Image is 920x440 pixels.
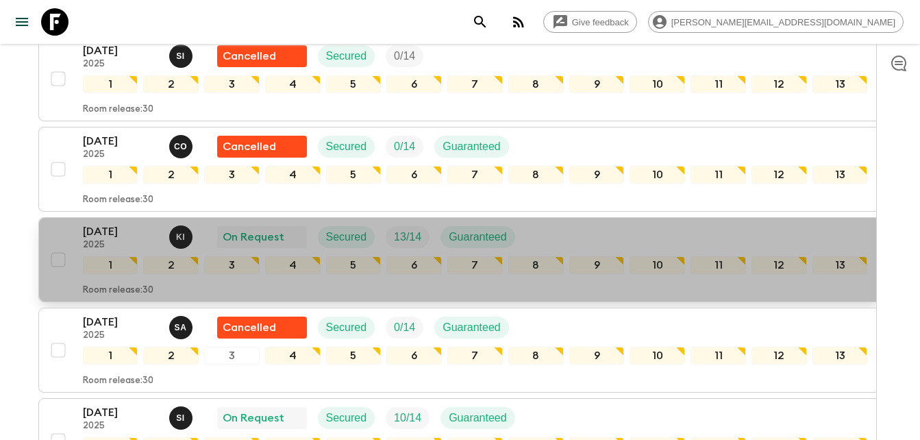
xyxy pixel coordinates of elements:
div: Secured [318,317,375,339]
p: Cancelled [223,319,276,336]
button: [DATE]2025Said IsouktanFlash Pack cancellationSecuredTrip Fill12345678910111213Room release:30 [38,36,882,121]
a: Give feedback [543,11,637,33]
div: 13 [812,75,868,93]
div: 9 [569,347,625,365]
button: [DATE]2025Samir AchahriFlash Pack cancellationSecuredTrip FillGuaranteed12345678910111213Room rel... [38,308,882,393]
p: Secured [326,319,367,336]
p: 0 / 14 [394,319,415,336]
div: 6 [386,256,442,274]
span: [PERSON_NAME][EMAIL_ADDRESS][DOMAIN_NAME] [664,17,903,27]
div: 8 [508,256,564,274]
div: 11 [691,75,746,93]
button: SA [169,316,195,339]
p: Secured [326,138,367,155]
p: C O [174,141,187,152]
button: search adventures [467,8,494,36]
p: Secured [326,229,367,245]
div: 4 [265,75,321,93]
button: KI [169,225,195,249]
p: [DATE] [83,42,158,59]
p: S I [176,413,185,424]
div: 7 [447,75,503,93]
div: 4 [265,166,321,184]
div: 5 [326,166,382,184]
div: 1 [83,75,138,93]
p: Room release: 30 [83,104,153,115]
p: On Request [223,410,284,426]
div: 2 [143,256,199,274]
div: 3 [204,256,260,274]
div: 3 [204,75,260,93]
p: 2025 [83,330,158,341]
p: Guaranteed [449,410,507,426]
div: 6 [386,166,442,184]
div: 10 [630,166,685,184]
p: [DATE] [83,223,158,240]
div: 8 [508,166,564,184]
p: Cancelled [223,48,276,64]
div: 7 [447,166,503,184]
button: CO [169,135,195,158]
div: Trip Fill [386,136,423,158]
div: 9 [569,256,625,274]
p: Guaranteed [443,319,501,336]
div: 13 [812,256,868,274]
div: 10 [630,256,685,274]
span: Khaled Ingrioui [169,230,195,241]
div: [PERSON_NAME][EMAIL_ADDRESS][DOMAIN_NAME] [648,11,904,33]
div: Flash Pack cancellation [217,317,307,339]
span: Said Isouktan [169,411,195,421]
div: Trip Fill [386,45,423,67]
div: 9 [569,75,625,93]
div: 11 [691,347,746,365]
p: K I [176,232,185,243]
p: Guaranteed [449,229,507,245]
p: Guaranteed [443,138,501,155]
div: Trip Fill [386,317,423,339]
div: Secured [318,407,375,429]
div: 12 [751,166,807,184]
div: 6 [386,75,442,93]
div: 7 [447,256,503,274]
div: 13 [812,347,868,365]
p: 10 / 14 [394,410,421,426]
div: 8 [508,75,564,93]
p: S A [175,322,187,333]
p: 0 / 14 [394,138,415,155]
div: 1 [83,256,138,274]
p: 2025 [83,149,158,160]
p: Secured [326,410,367,426]
div: 5 [326,75,382,93]
div: 2 [143,75,199,93]
div: Trip Fill [386,226,430,248]
p: S I [176,51,185,62]
div: 4 [265,347,321,365]
div: 7 [447,347,503,365]
button: [DATE]2025Chama OuammiFlash Pack cancellationSecuredTrip FillGuaranteed12345678910111213Room rele... [38,127,882,212]
button: SI [169,45,195,68]
span: Said Isouktan [169,49,195,60]
div: Secured [318,45,375,67]
div: 12 [751,75,807,93]
div: 1 [83,166,138,184]
div: 12 [751,347,807,365]
div: 8 [508,347,564,365]
div: 5 [326,347,382,365]
p: Room release: 30 [83,285,153,296]
div: 3 [204,347,260,365]
span: Samir Achahri [169,320,195,331]
div: Trip Fill [386,407,430,429]
p: 2025 [83,59,158,70]
span: Give feedback [564,17,636,27]
p: 0 / 14 [394,48,415,64]
div: 2 [143,166,199,184]
div: 9 [569,166,625,184]
p: Cancelled [223,138,276,155]
div: 13 [812,166,868,184]
button: menu [8,8,36,36]
div: 10 [630,347,685,365]
div: 1 [83,347,138,365]
p: [DATE] [83,133,158,149]
div: 10 [630,75,685,93]
p: Room release: 30 [83,195,153,206]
